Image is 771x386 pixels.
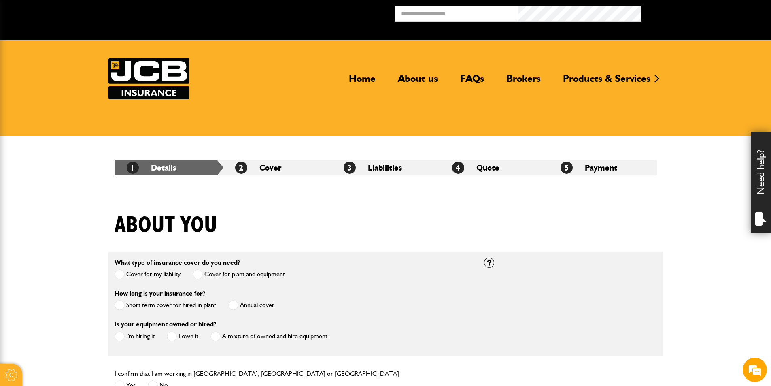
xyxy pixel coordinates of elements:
label: Cover for plant and equipment [193,269,285,279]
a: FAQs [454,73,490,91]
div: Need help? [751,132,771,233]
label: How long is your insurance for? [115,290,205,297]
label: Cover for my liability [115,269,181,279]
a: Brokers [500,73,547,91]
label: What type of insurance cover do you need? [115,260,240,266]
li: Details [115,160,223,175]
button: Broker Login [641,6,765,19]
label: A mixture of owned and hire equipment [210,331,327,341]
h1: About you [115,212,217,239]
label: Is your equipment owned or hired? [115,321,216,328]
label: I own it [167,331,198,341]
a: Products & Services [557,73,656,91]
label: Annual cover [228,300,274,310]
span: 5 [561,162,573,174]
a: JCB Insurance Services [108,58,189,99]
li: Cover [223,160,331,175]
span: 3 [344,162,356,174]
label: I'm hiring it [115,331,155,341]
label: Short term cover for hired in plant [115,300,216,310]
span: 2 [235,162,247,174]
a: Home [343,73,382,91]
label: I confirm that I am working in [GEOGRAPHIC_DATA], [GEOGRAPHIC_DATA] or [GEOGRAPHIC_DATA] [115,371,399,377]
span: 4 [452,162,464,174]
a: About us [392,73,444,91]
img: JCB Insurance Services logo [108,58,189,99]
li: Quote [440,160,548,175]
span: 1 [127,162,139,174]
li: Payment [548,160,657,175]
li: Liabilities [331,160,440,175]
